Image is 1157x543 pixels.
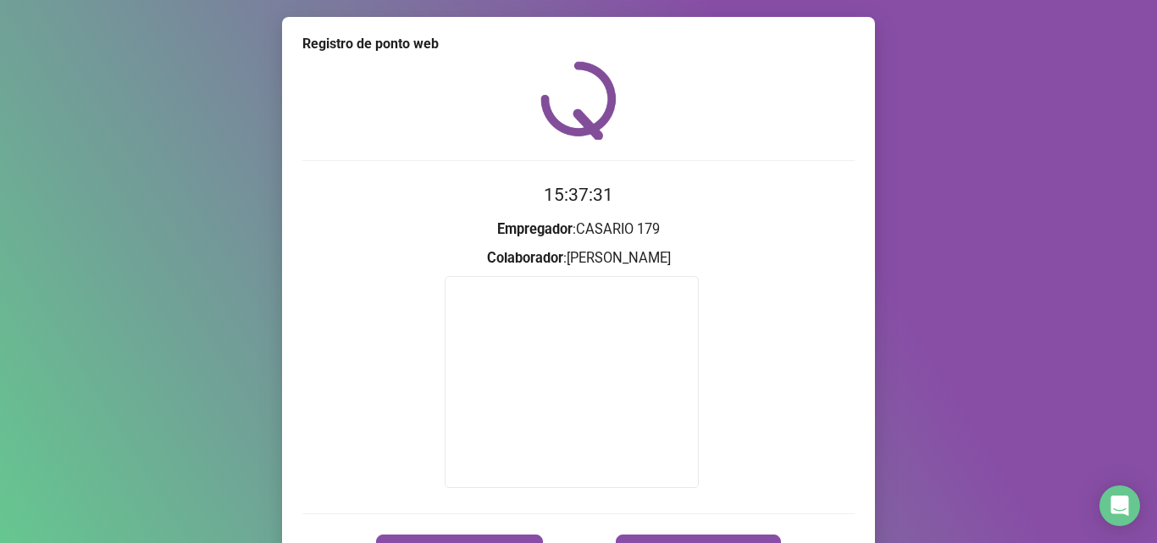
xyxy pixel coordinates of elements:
div: Open Intercom Messenger [1099,485,1140,526]
strong: Colaborador [487,250,563,266]
time: 15:37:31 [544,185,613,205]
div: Registro de ponto web [302,34,855,54]
h3: : CASARIO 179 [302,219,855,241]
h3: : [PERSON_NAME] [302,247,855,269]
img: QRPoint [540,61,617,140]
strong: Empregador [497,221,573,237]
